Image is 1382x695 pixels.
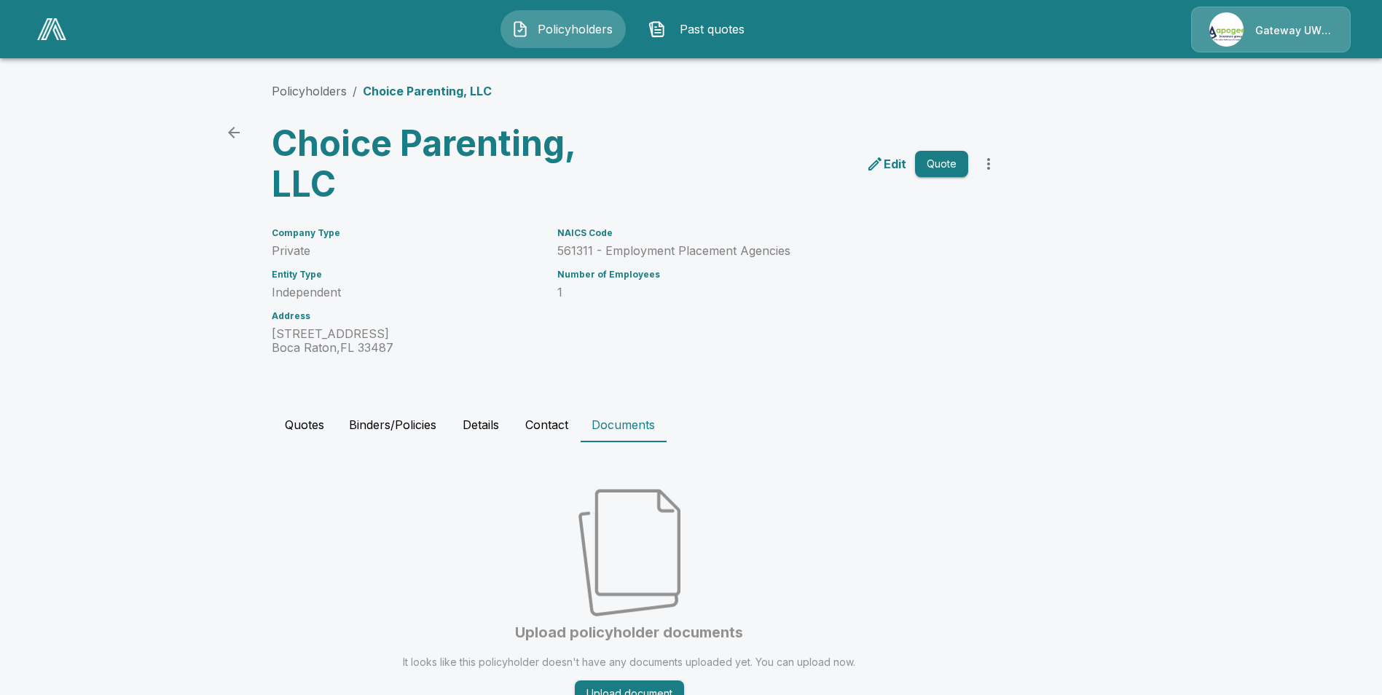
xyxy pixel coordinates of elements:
p: Choice Parenting, LLC [363,82,492,100]
h6: Upload policyholder documents [515,622,743,643]
h6: Number of Employees [557,270,968,280]
span: Policyholders [535,20,615,38]
p: It looks like this policyholder doesn't have any documents uploaded yet. You can upload now. [403,655,855,669]
span: Past quotes [672,20,752,38]
div: policyholder tabs [272,407,1111,442]
p: Edit [884,155,906,173]
button: more [974,149,1003,178]
img: Policyholders Icon [511,20,529,38]
button: Details [448,407,514,442]
button: Documents [580,407,667,442]
button: Contact [514,407,580,442]
img: Past quotes Icon [648,20,666,38]
p: Private [272,244,540,258]
button: Quote [915,151,968,178]
li: / [353,82,357,100]
p: Independent [272,286,540,299]
p: 1 [557,286,968,299]
button: Past quotes IconPast quotes [637,10,763,48]
h6: Address [272,311,540,321]
img: Empty state [578,489,680,616]
a: Policyholders [272,84,347,98]
nav: breadcrumb [272,82,492,100]
iframe: Chat Widget [1309,625,1382,695]
a: back [219,118,248,147]
button: Binders/Policies [337,407,448,442]
img: AA Logo [37,18,66,40]
p: 561311 - Employment Placement Agencies [557,244,968,258]
a: edit [863,152,909,176]
h6: Entity Type [272,270,540,280]
button: Policyholders IconPolicyholders [500,10,626,48]
h3: Choice Parenting, LLC [272,123,632,205]
h6: NAICS Code [557,228,968,238]
button: Quotes [272,407,337,442]
p: [STREET_ADDRESS] Boca Raton , FL 33487 [272,327,540,355]
h6: Company Type [272,228,540,238]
